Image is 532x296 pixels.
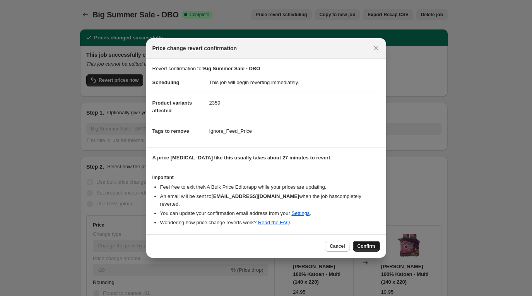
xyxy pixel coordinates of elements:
b: [EMAIL_ADDRESS][DOMAIN_NAME] [211,193,299,199]
dd: 2359 [209,93,380,113]
button: Close [371,43,381,54]
h3: Important [152,174,380,181]
b: A price [MEDICAL_DATA] like this usually takes about 27 minutes to revert. [152,155,332,161]
a: Settings [291,210,310,216]
span: Product variants affected [152,100,192,113]
span: Cancel [330,243,345,249]
a: Read the FAQ [258,220,290,225]
span: Confirm [358,243,375,249]
span: Tags to remove [152,128,189,134]
b: Big Summer Sale - DBO [203,66,260,71]
li: Wondering how price change reverts work? . [160,219,380,227]
li: You can update your confirmation email address from your . [160,210,380,217]
span: Price change revert confirmation [152,44,237,52]
button: Cancel [325,241,349,252]
li: Feel free to exit the NA Bulk Price Editor app while your prices are updating. [160,183,380,191]
dd: Ignore_Feed_Price [209,121,380,141]
span: Scheduling [152,79,180,85]
p: Revert confirmation for [152,65,380,73]
dd: This job will begin reverting immediately. [209,73,380,93]
button: Confirm [353,241,380,252]
li: An email will be sent to when the job has completely reverted . [160,193,380,208]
